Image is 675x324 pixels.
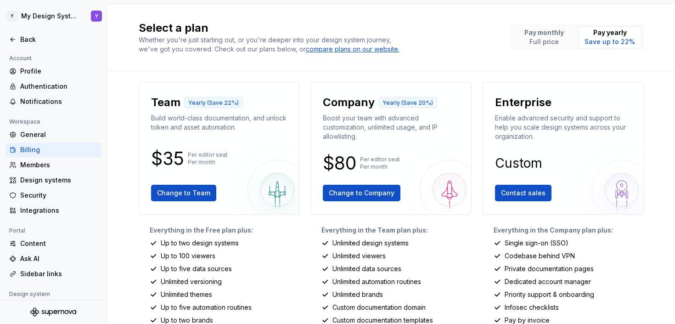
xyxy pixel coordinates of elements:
a: Security [6,188,101,203]
p: Codebase behind VPN [505,251,575,261]
p: Team [151,95,180,110]
p: Custom documentation domain [332,303,426,312]
button: Pay yearlySave up to 22% [578,26,642,48]
a: compare plans on our website. [306,45,399,54]
div: Y [95,12,98,20]
p: Custom [495,158,542,169]
div: Billing [20,145,97,154]
div: Design system [6,289,54,300]
p: Pay yearly [585,28,635,37]
div: Back [20,35,97,44]
div: General [20,130,97,139]
p: Unlimited versioning [161,277,222,286]
svg: Supernova Logo [30,307,76,317]
a: General [6,300,101,314]
p: Unlimited brands [332,290,383,299]
a: Ask AI [6,251,101,266]
h2: Select a plan [139,21,500,35]
a: Sidebar links [6,267,101,281]
div: Workspace [6,116,44,127]
p: Per editor seat Per month [188,151,228,166]
p: Up to five automation routines [161,303,252,312]
p: Dedicated account manager [505,277,591,286]
a: Integrations [6,203,101,218]
p: $80 [323,158,356,169]
p: Infosec checklists [505,303,559,312]
div: Design systems [20,176,97,185]
div: Ask AI [20,254,97,263]
span: Change to Company [329,188,394,198]
p: Unlimited viewers [332,251,386,261]
p: Build world-class documentation, and unlock token and asset automation. [151,114,287,132]
p: Unlimited data sources [332,264,401,273]
p: Up to two design systems [161,239,239,248]
a: General [6,127,101,142]
p: Private documentation pages [505,264,594,273]
p: $35 [151,153,184,164]
p: Company [323,95,375,110]
div: Whether you're just starting out, or you're deeper into your design system journey, we've got you... [139,35,405,54]
p: Everything in the Team plan plus: [321,226,472,235]
div: Authentication [20,82,97,91]
a: Back [6,32,101,47]
p: Up to 100 viewers [161,251,215,261]
a: Content [6,236,101,251]
div: Sidebar links [20,269,97,279]
p: Yearly (Save 20%) [382,99,433,107]
div: Profile [20,67,97,76]
p: Yearly (Save 22%) [188,99,239,107]
div: Content [20,239,97,248]
button: YMy Design SystemY [2,6,105,26]
button: Change to Team [151,185,216,201]
p: Boost your team with advanced customization, unlimited usage, and IP allowlisting. [323,114,459,141]
button: Pay monthlyFull price [512,26,576,48]
div: My Design System [21,11,80,21]
div: Members [20,160,97,170]
p: Per editor seat Per month [360,156,400,171]
p: Full price [524,37,564,46]
div: Notifications [20,97,97,106]
p: Single sign-on (SSO) [505,239,568,248]
a: Members [6,158,101,172]
span: Change to Team [157,188,210,198]
div: Integrations [20,206,97,215]
p: Enterprise [495,95,551,110]
p: Everything in the Free plan plus: [150,226,300,235]
div: Account [6,53,35,64]
p: Save up to 22% [585,37,635,46]
p: Pay monthly [524,28,564,37]
a: Billing [6,142,101,157]
div: Portal [6,225,29,236]
span: Contact sales [501,188,546,198]
p: Priority support & onboarding [505,290,594,299]
p: Unlimited themes [161,290,212,299]
p: Unlimited automation routines [332,277,421,286]
p: Unlimited design systems [332,239,409,248]
p: Enable advanced security and support to help you scale design systems across your organization. [495,114,631,141]
p: Up to five data sources [161,264,232,273]
div: Security [20,191,97,200]
a: Design systems [6,173,101,188]
div: Y [6,11,17,22]
a: Authentication [6,79,101,94]
button: Change to Company [323,185,400,201]
a: Notifications [6,94,101,109]
p: Everything in the Company plan plus: [494,226,644,235]
a: Profile [6,64,101,79]
button: Contact sales [495,185,551,201]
